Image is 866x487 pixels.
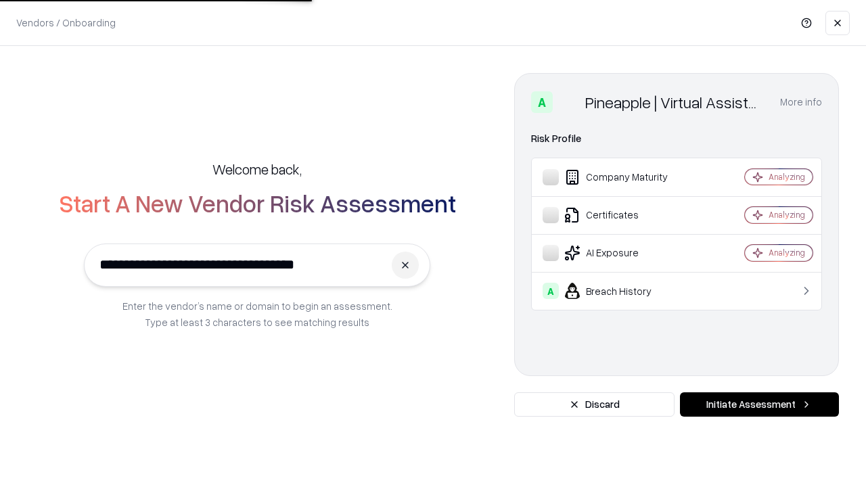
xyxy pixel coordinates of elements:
[543,207,704,223] div: Certificates
[543,245,704,261] div: AI Exposure
[514,392,675,417] button: Discard
[543,169,704,185] div: Company Maturity
[780,90,822,114] button: More info
[680,392,839,417] button: Initiate Assessment
[16,16,116,30] p: Vendors / Onboarding
[585,91,764,113] div: Pineapple | Virtual Assistant Agency
[769,247,805,258] div: Analyzing
[531,91,553,113] div: A
[122,298,392,330] p: Enter the vendor’s name or domain to begin an assessment. Type at least 3 characters to see match...
[543,283,559,299] div: A
[558,91,580,113] img: Pineapple | Virtual Assistant Agency
[543,283,704,299] div: Breach History
[531,131,822,147] div: Risk Profile
[59,189,456,216] h2: Start A New Vendor Risk Assessment
[769,209,805,221] div: Analyzing
[769,171,805,183] div: Analyzing
[212,160,302,179] h5: Welcome back,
